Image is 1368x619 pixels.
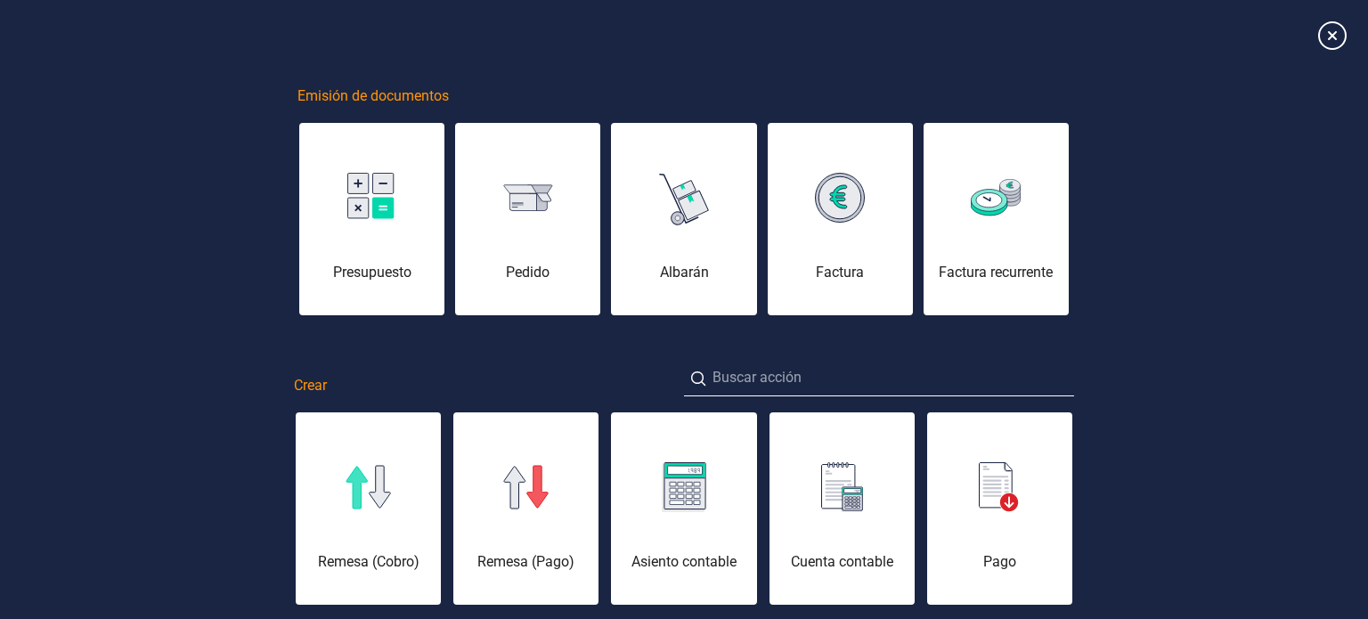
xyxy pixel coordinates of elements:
[659,167,709,228] img: img-albaran.svg
[299,262,444,283] div: Presupuesto
[296,551,441,573] div: Remesa (Cobro)
[297,86,449,107] span: Emisión de documentos
[769,551,915,573] div: Cuenta contable
[453,551,598,573] div: Remesa (Pago)
[346,465,392,509] img: img-remesa-cobro.svg
[927,551,1072,573] div: Pago
[821,462,863,512] img: img-cuenta-contable.svg
[503,465,550,509] img: img-remesa-pago.svg
[503,184,553,212] img: img-pedido.svg
[684,360,1074,396] input: Buscar acción
[455,262,600,283] div: Pedido
[815,173,865,223] img: img-factura.svg
[924,262,1069,283] div: Factura recurrente
[768,262,913,283] div: Factura
[662,462,706,512] img: img-asiento-contable.svg
[611,262,756,283] div: Albarán
[294,375,327,396] span: Crear
[971,179,1021,216] img: img-factura-recurrente.svg
[611,551,756,573] div: Asiento contable
[979,462,1020,512] img: img-pago.svg
[347,173,397,224] img: img-presupuesto.svg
